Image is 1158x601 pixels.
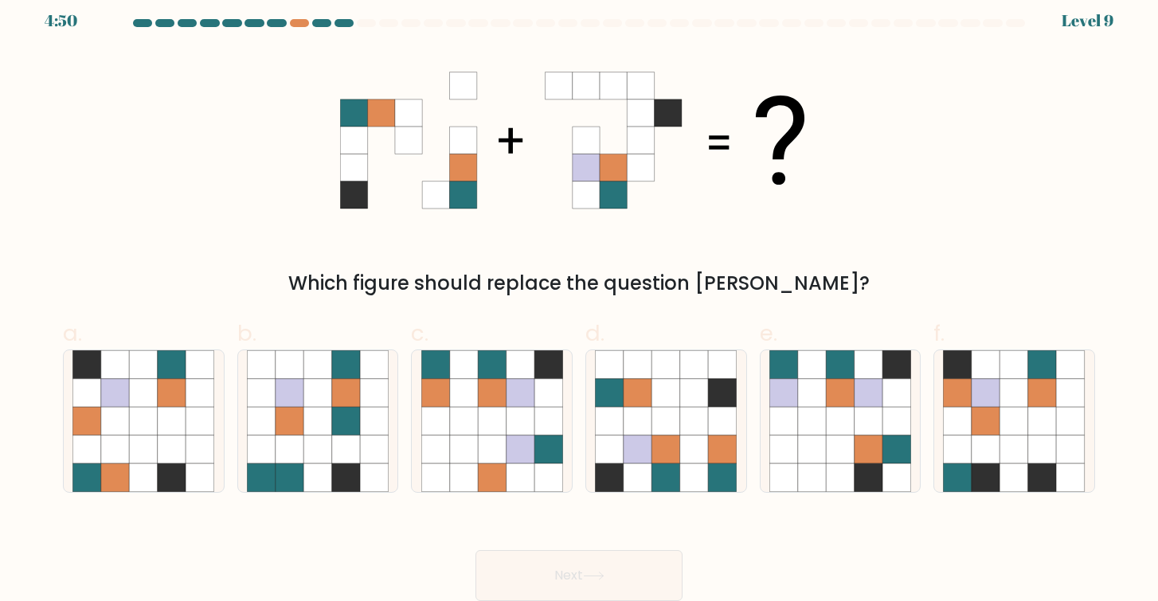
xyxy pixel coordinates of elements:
[933,318,945,349] span: f.
[411,318,428,349] span: c.
[63,318,82,349] span: a.
[585,318,604,349] span: d.
[72,269,1086,298] div: Which figure should replace the question [PERSON_NAME]?
[475,550,683,601] button: Next
[760,318,777,349] span: e.
[1062,9,1113,33] div: Level 9
[237,318,256,349] span: b.
[45,9,77,33] div: 4:50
